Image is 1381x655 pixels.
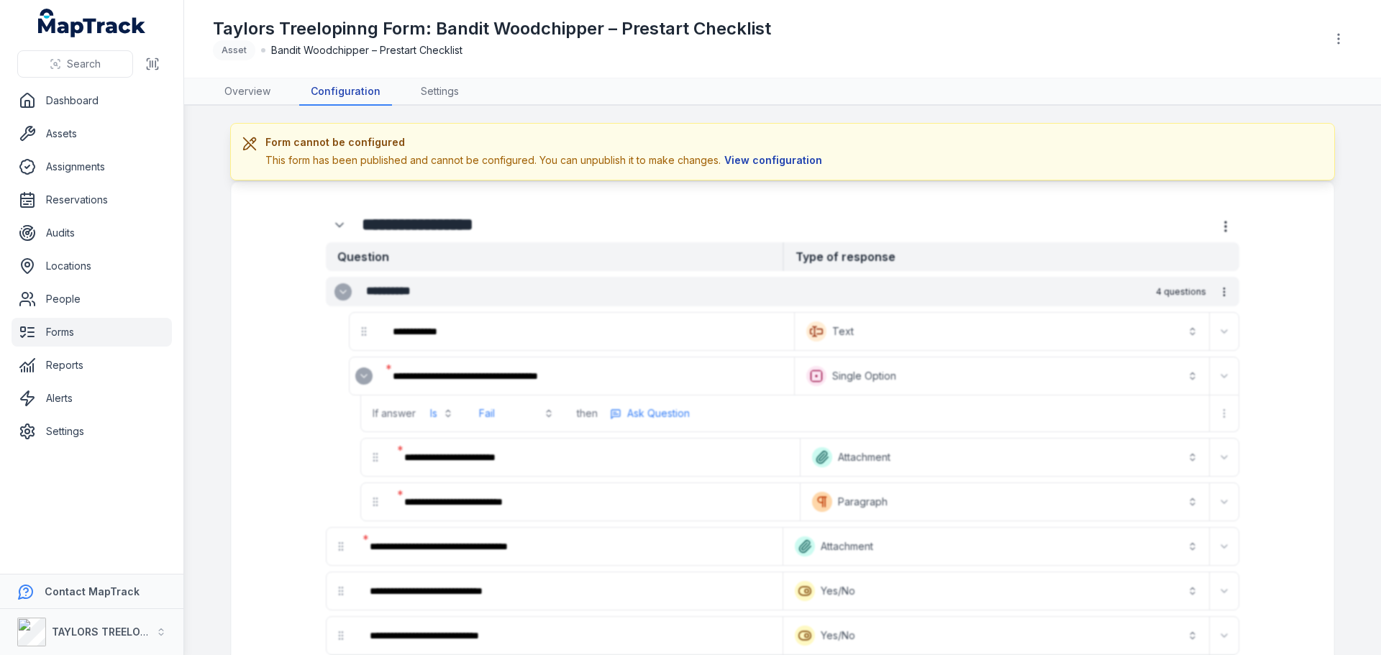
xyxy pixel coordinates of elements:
span: Bandit Woodchipper – Prestart Checklist [271,43,462,58]
div: This form has been published and cannot be configured. You can unpublish it to make changes. [265,152,826,168]
a: Settings [12,417,172,446]
a: Alerts [12,384,172,413]
a: Configuration [299,78,392,106]
span: Search [67,57,101,71]
a: Audits [12,219,172,247]
a: People [12,285,172,313]
a: MapTrack [38,9,146,37]
h3: Form cannot be configured [265,135,826,150]
a: Settings [409,78,470,106]
a: Reports [12,351,172,380]
a: Forms [12,318,172,347]
strong: TAYLORS TREELOPPING [52,626,172,638]
div: Asset [213,40,255,60]
a: Dashboard [12,86,172,115]
button: Search [17,50,133,78]
button: View configuration [721,152,826,168]
a: Assets [12,119,172,148]
a: Locations [12,252,172,280]
a: Reservations [12,185,172,214]
a: Assignments [12,152,172,181]
h1: Taylors Treelopinng Form: Bandit Woodchipper – Prestart Checklist [213,17,771,40]
a: Overview [213,78,282,106]
strong: Contact MapTrack [45,585,140,597]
